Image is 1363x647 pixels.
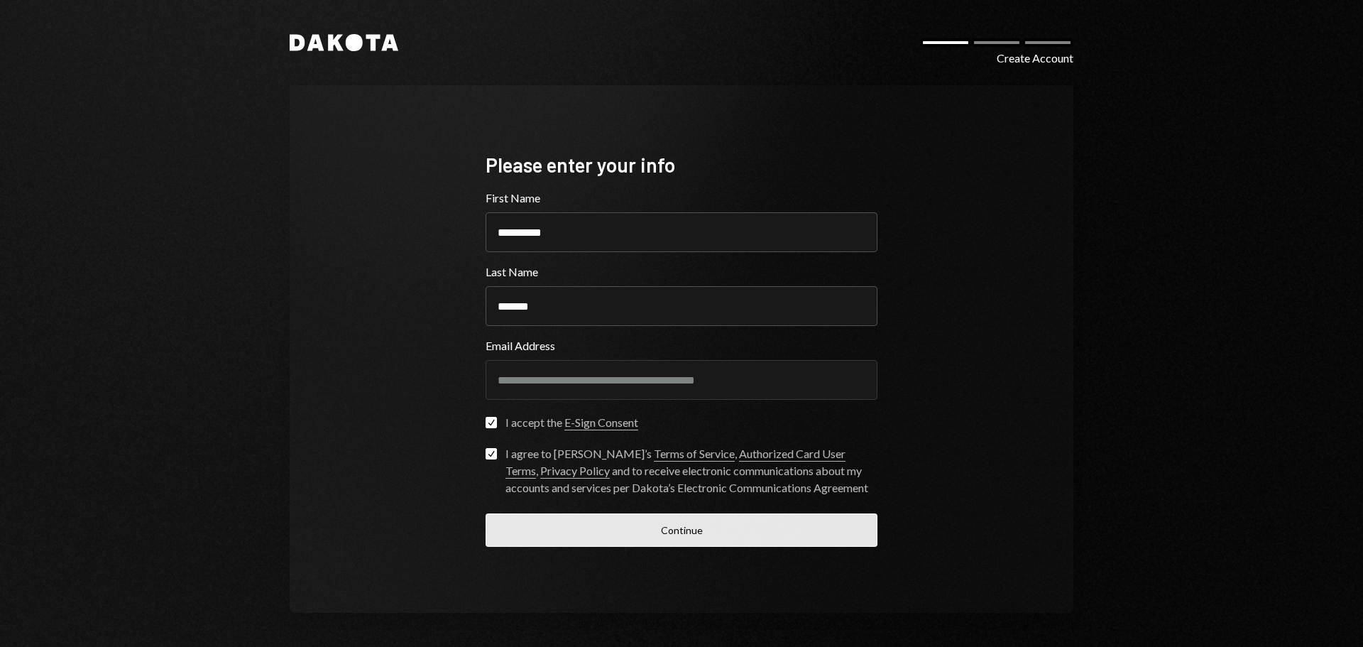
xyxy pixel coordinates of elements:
label: Last Name [486,263,877,281]
div: I accept the [505,414,638,431]
label: First Name [486,190,877,207]
a: Privacy Policy [540,464,610,479]
a: Authorized Card User Terms [505,447,845,479]
a: Terms of Service [654,447,735,462]
button: Continue [486,513,877,547]
div: I agree to [PERSON_NAME]’s , , and to receive electronic communications about my accounts and ser... [505,445,877,496]
button: I agree to [PERSON_NAME]’s Terms of Service, Authorized Card User Terms, Privacy Policy and to re... [486,448,497,460]
a: E-Sign Consent [564,415,638,430]
div: Please enter your info [486,151,877,179]
button: I accept the E-Sign Consent [486,417,497,428]
label: Email Address [486,337,877,354]
div: Create Account [997,50,1073,67]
